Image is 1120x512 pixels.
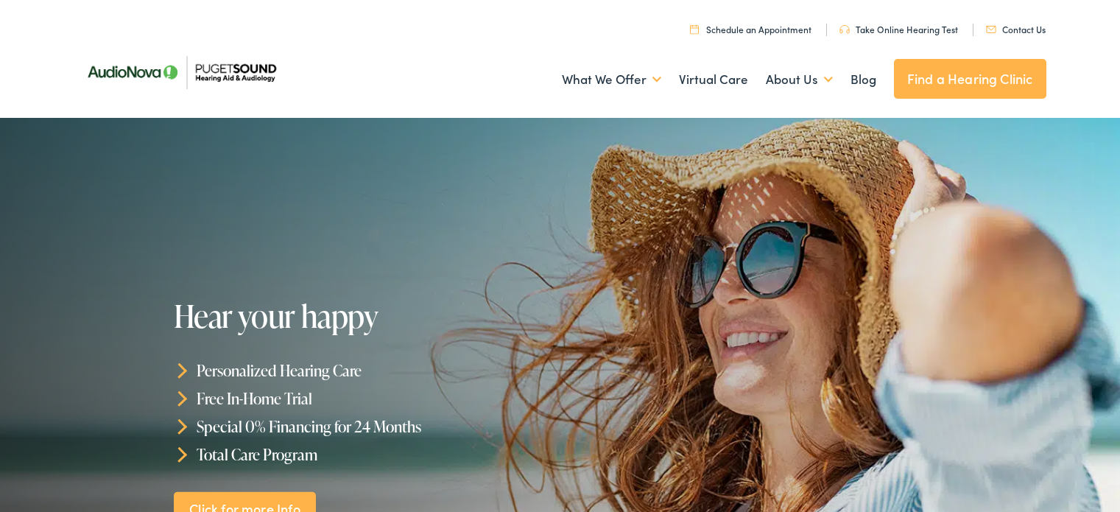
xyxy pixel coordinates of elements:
li: Personalized Hearing Care [174,357,566,385]
li: Total Care Program [174,440,566,468]
h1: Hear your happy [174,299,566,333]
a: Schedule an Appointment [690,23,811,35]
a: Blog [850,52,876,107]
li: Free In-Home Trial [174,385,566,413]
a: Virtual Care [679,52,748,107]
a: What We Offer [562,52,661,107]
img: utility icon [690,24,699,34]
img: utility icon [986,26,996,33]
li: Special 0% Financing for 24 Months [174,413,566,441]
a: Take Online Hearing Test [839,23,958,35]
a: Contact Us [986,23,1046,35]
img: utility icon [839,25,850,34]
a: Find a Hearing Clinic [894,59,1046,99]
a: About Us [766,52,833,107]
